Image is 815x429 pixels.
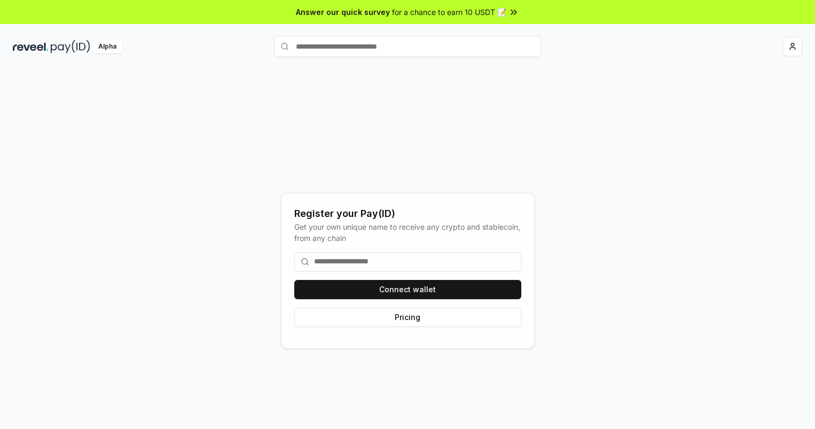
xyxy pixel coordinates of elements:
img: reveel_dark [13,40,49,53]
div: Alpha [92,40,122,53]
img: pay_id [51,40,90,53]
div: Get your own unique name to receive any crypto and stablecoin, from any chain [294,221,521,244]
div: Register your Pay(ID) [294,206,521,221]
button: Pricing [294,308,521,327]
span: for a chance to earn 10 USDT 📝 [392,6,506,18]
button: Connect wallet [294,280,521,299]
span: Answer our quick survey [296,6,390,18]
